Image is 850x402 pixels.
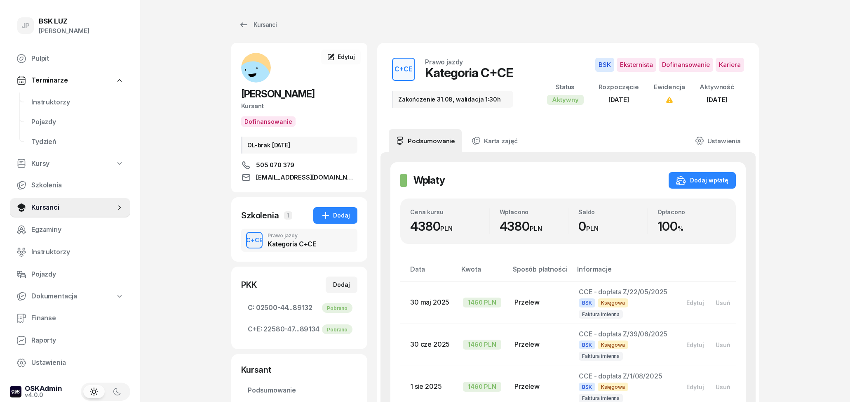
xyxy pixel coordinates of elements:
[241,116,296,127] button: Dofinansowanie
[321,210,350,220] div: Dodaj
[598,298,628,307] span: Księgowa
[578,219,647,234] div: 0
[241,364,357,376] div: Kursant
[248,303,351,313] span: 02500-44...89132
[598,341,628,349] span: Księgowa
[410,382,441,390] span: 1 sie 2025
[31,225,124,235] span: Egzaminy
[500,219,568,234] div: 4380
[10,265,130,284] a: Pojazdy
[688,129,747,152] a: Ustawienia
[10,49,130,69] a: Pulpit
[579,310,623,319] span: Faktura imienna
[241,101,357,111] div: Kursant
[572,264,674,281] th: Informacje
[31,158,49,169] span: Kursy
[716,299,730,306] div: Usuń
[268,241,316,247] div: Kategoria C+CE
[326,277,357,293] button: Dodaj
[608,96,629,104] span: [DATE]
[669,172,736,189] button: Dodaj wpłatę
[514,297,566,308] div: Przelew
[463,340,501,350] div: 1460 PLN
[25,385,62,392] div: OSKAdmin
[31,291,77,302] span: Dokumentacja
[578,208,647,215] div: Saldo
[678,225,683,232] small: %
[676,175,728,185] div: Dodaj wpłatę
[239,20,277,30] div: Kursanci
[391,62,416,76] div: C+CE
[31,247,124,258] span: Instruktorzy
[31,202,115,213] span: Kursanci
[31,313,124,324] span: Finanse
[25,392,62,398] div: v4.0.0
[39,18,89,25] div: BSK LUZ
[579,341,595,349] span: BSK
[389,129,462,152] a: Podsumowanie
[425,59,463,65] div: Prawo jazdy
[514,381,566,392] div: Przelew
[508,264,572,281] th: Sposób płatności
[31,269,124,280] span: Pojazdy
[10,353,130,373] a: Ustawienia
[654,82,685,92] div: Ewidencja
[700,82,734,92] div: Aktywność
[598,383,628,391] span: Księgowa
[657,208,726,215] div: Opłacono
[10,386,21,397] img: logo-xs-dark@2x.png
[10,331,130,350] a: Raporty
[716,58,744,72] span: Kariera
[586,225,599,232] small: PLN
[241,173,357,182] a: [EMAIL_ADDRESS][DOMAIN_NAME]
[241,279,257,291] div: PKK
[248,324,262,335] span: C+E:
[425,65,513,80] div: Kategoria C+CE
[686,299,704,306] div: Edytuj
[241,210,279,221] div: Szkolenia
[595,58,614,72] span: BSK
[710,380,736,394] button: Usuń
[547,95,584,105] div: Aktywny
[31,75,68,86] span: Terminarze
[579,352,623,360] span: Faktura imienna
[617,58,656,72] span: Eksternista
[231,17,284,33] a: Kursanci
[25,112,130,132] a: Pojazdy
[579,372,662,380] span: CCE - dopłata Z/1/08/2025
[241,137,357,154] div: OL-brak [DATE]
[31,53,124,64] span: Pulpit
[700,95,734,105] div: [DATE]
[579,330,667,338] span: CCE - dopłata Z/39/06/2025
[10,308,130,328] a: Finanse
[392,58,415,81] button: C+CE
[241,298,357,318] a: C:02500-44...89132Pobrano
[710,338,736,352] button: Usuń
[322,324,352,334] div: Pobrano
[268,233,316,238] div: Prawo jazdy
[31,335,124,346] span: Raporty
[463,298,501,307] div: 1460 PLN
[321,50,361,64] a: Edytuj
[243,235,266,246] div: C+CE
[681,296,710,310] button: Edytuj
[456,264,508,281] th: Kwota
[10,175,130,195] a: Szkolenia
[530,225,542,232] small: PLN
[248,324,351,335] span: 22580-47...89134
[392,91,513,108] div: Zakończenie 31.08, walidacja 1:30h
[241,160,357,170] a: 505 070 379
[10,71,130,90] a: Terminarze
[333,280,350,290] div: Dodaj
[579,288,667,296] span: CCE - dopłata Z/22/05/2025
[686,383,704,390] div: Edytuj
[256,173,357,182] span: [EMAIL_ADDRESS][DOMAIN_NAME]
[256,160,294,170] span: 505 070 379
[659,58,713,72] span: Dofinansowanie
[313,207,357,224] button: Dodaj
[599,82,639,92] div: Rozpoczęcie
[10,242,130,262] a: Instruktorzy
[31,357,124,368] span: Ustawienia
[410,298,449,306] span: 30 maj 2025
